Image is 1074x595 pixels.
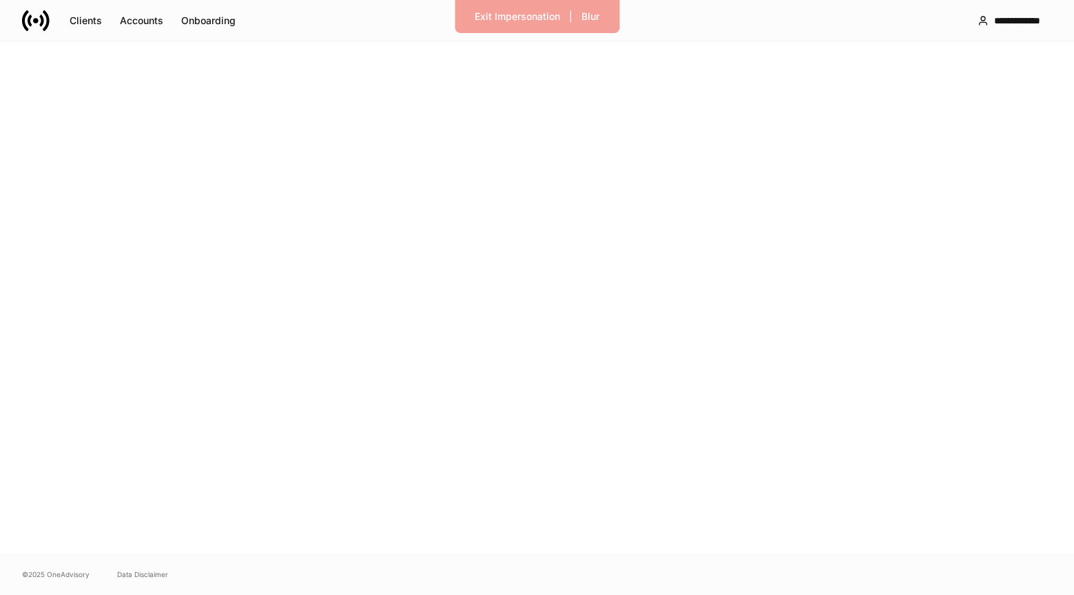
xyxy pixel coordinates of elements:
div: Accounts [120,14,163,28]
div: Exit Impersonation [475,10,560,23]
a: Data Disclaimer [117,569,168,580]
button: Clients [61,10,111,32]
button: Blur [572,6,608,28]
div: Clients [70,14,102,28]
div: Blur [581,10,599,23]
button: Onboarding [172,10,245,32]
button: Accounts [111,10,172,32]
span: © 2025 OneAdvisory [22,569,90,580]
div: Onboarding [181,14,236,28]
button: Exit Impersonation [466,6,569,28]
